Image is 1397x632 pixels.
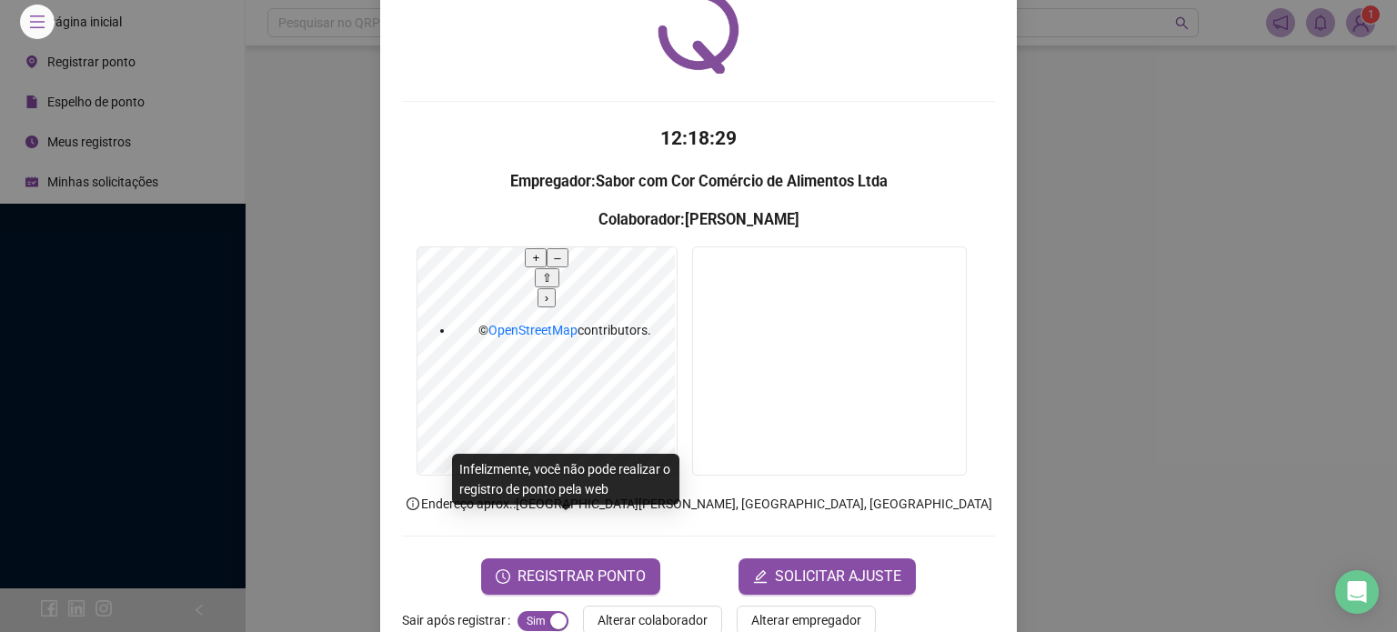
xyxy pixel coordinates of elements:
[751,610,861,630] span: Alterar empregador
[454,320,677,340] li: © contributors.
[402,494,995,514] p: Endereço aprox. : [GEOGRAPHIC_DATA][PERSON_NAME], [GEOGRAPHIC_DATA], [GEOGRAPHIC_DATA]
[598,610,708,630] span: Alterar colaborador
[481,558,660,595] button: REGISTRAR PONTO
[405,496,421,512] span: info-circle
[547,248,568,267] button: –
[525,248,547,267] button: +
[452,454,679,505] div: Infelizmente, você não pode realizar o registro de ponto pela web
[402,208,995,232] h3: : [PERSON_NAME]
[753,569,768,584] span: edit
[29,14,45,30] span: menu
[488,323,578,337] a: OpenStreetMap
[542,271,552,285] span: ⇧
[518,566,646,587] span: REGISTRAR PONTO
[496,569,510,584] span: clock-circle
[510,173,591,190] strong: Empregador
[598,211,680,228] strong: Colaborador
[545,291,548,305] span: ›
[1335,570,1379,614] div: Open Intercom Messenger
[538,288,556,307] button: ›
[535,268,559,287] button: ⇧
[402,170,995,194] h3: : Sabor com Cor Comércio de Alimentos Ltda
[660,127,737,149] time: 12:18:29
[775,566,901,587] span: SOLICITAR AJUSTE
[739,558,916,595] button: editSOLICITAR AJUSTE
